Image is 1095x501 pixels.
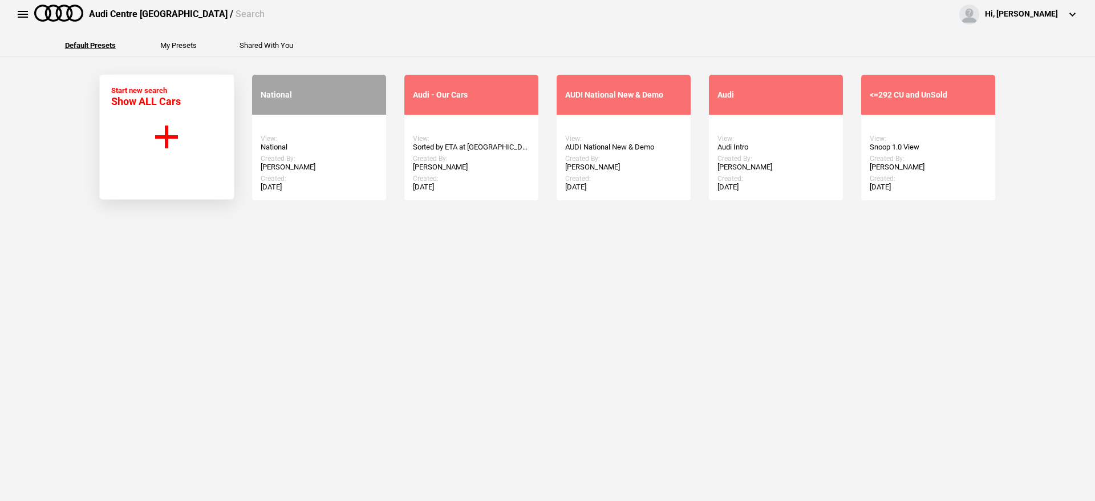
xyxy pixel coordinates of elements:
div: [PERSON_NAME] [565,163,682,172]
img: audi.png [34,5,83,22]
button: Start new search Show ALL Cars [99,74,234,200]
div: Created: [261,175,378,183]
div: Audi Intro [717,143,834,152]
div: Created By: [565,155,682,163]
div: Audi [717,90,834,100]
div: View: [565,135,682,143]
div: [DATE] [870,183,987,192]
div: Hi, [PERSON_NAME] [985,9,1058,20]
div: AUDI National New & Demo [565,143,682,152]
div: Created By: [261,155,378,163]
div: Created By: [717,155,834,163]
div: National [261,90,378,100]
div: View: [413,135,530,143]
div: Created By: [870,155,987,163]
div: [PERSON_NAME] [870,163,987,172]
div: Sorted by ETA at [GEOGRAPHIC_DATA] [413,143,530,152]
div: Audi Centre [GEOGRAPHIC_DATA] / [89,8,265,21]
div: National [261,143,378,152]
span: Search [236,9,265,19]
div: [DATE] [565,183,682,192]
div: AUDI National New & Demo [565,90,682,100]
div: Snoop 1.0 View [870,143,987,152]
div: [DATE] [413,183,530,192]
div: Created: [870,175,987,183]
div: Created By: [413,155,530,163]
div: Created: [565,175,682,183]
div: View: [870,135,987,143]
div: Start new search [111,86,181,107]
div: View: [717,135,834,143]
div: Created: [717,175,834,183]
div: <=292 CU and UnSold [870,90,987,100]
button: Shared With You [240,42,293,49]
div: Created: [413,175,530,183]
span: Show ALL Cars [111,95,181,107]
div: [PERSON_NAME] [261,163,378,172]
div: [DATE] [717,183,834,192]
div: [DATE] [261,183,378,192]
div: Audi - Our Cars [413,90,530,100]
div: [PERSON_NAME] [717,163,834,172]
button: Default Presets [65,42,116,49]
div: [PERSON_NAME] [413,163,530,172]
div: View: [261,135,378,143]
button: My Presets [160,42,197,49]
